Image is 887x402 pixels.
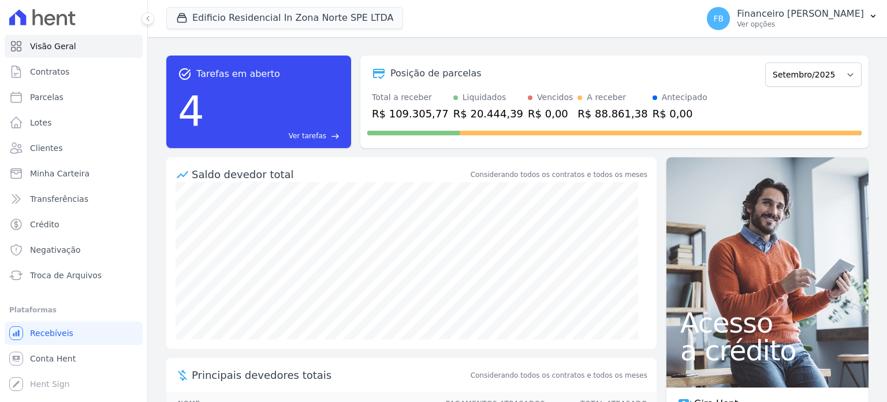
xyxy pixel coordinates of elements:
a: Parcelas [5,86,143,109]
span: Clientes [30,142,62,154]
div: Saldo devedor total [192,167,468,182]
span: Recebíveis [30,327,73,339]
span: Conta Hent [30,353,76,364]
a: Troca de Arquivos [5,264,143,287]
div: R$ 109.305,77 [372,106,449,121]
p: Financeiro [PERSON_NAME] [737,8,864,20]
a: Conta Hent [5,347,143,370]
a: Lotes [5,111,143,134]
span: Tarefas em aberto [196,67,280,81]
span: Transferências [30,193,88,205]
div: Considerando todos os contratos e todos os meses [471,169,647,180]
div: Total a receber [372,91,449,104]
div: Vencidos [537,91,573,104]
span: Troca de Arquivos [30,270,102,281]
div: R$ 0,00 [528,106,573,121]
div: Liquidados [463,91,506,104]
span: task_alt [178,67,192,81]
button: Edificio Residencial In Zona Norte SPE LTDA [166,7,403,29]
span: Acesso [680,309,855,337]
span: Minha Carteira [30,168,90,179]
span: Principais devedores totais [192,367,468,383]
span: Parcelas [30,91,64,103]
span: Lotes [30,117,52,128]
div: A receber [587,91,626,104]
span: Considerando todos os contratos e todos os meses [471,370,647,381]
span: east [331,132,340,141]
p: Ver opções [737,20,864,29]
span: Negativação [30,244,81,256]
div: Posição de parcelas [390,67,482,80]
span: Contratos [30,66,69,78]
a: Transferências [5,187,143,211]
div: R$ 0,00 [653,106,707,121]
span: Crédito [30,219,59,230]
a: Visão Geral [5,35,143,58]
a: Ver tarefas east [209,131,340,141]
span: Ver tarefas [289,131,326,141]
a: Contratos [5,60,143,83]
a: Clientes [5,137,143,160]
div: R$ 20.444,39 [453,106,523,121]
span: FB [713,14,724,23]
div: R$ 88.861,38 [577,106,647,121]
div: Antecipado [662,91,707,104]
button: FB Financeiro [PERSON_NAME] Ver opções [698,2,887,35]
div: Plataformas [9,303,138,317]
a: Recebíveis [5,322,143,345]
span: Visão Geral [30,40,76,52]
a: Crédito [5,213,143,236]
span: a crédito [680,337,855,364]
a: Minha Carteira [5,162,143,185]
div: 4 [178,81,204,141]
a: Negativação [5,238,143,261]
